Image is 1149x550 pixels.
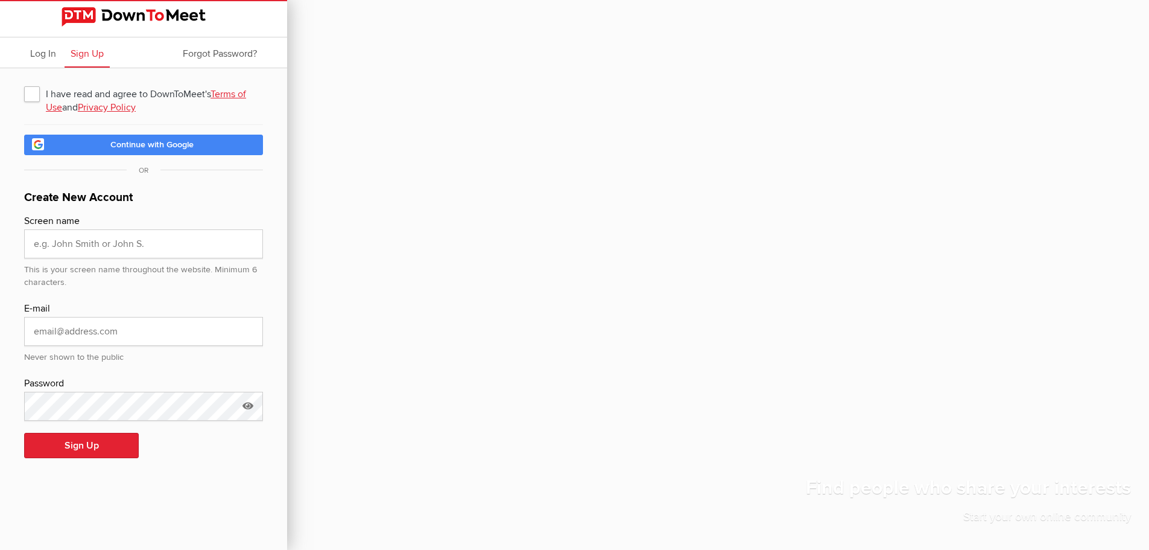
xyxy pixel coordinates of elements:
[24,229,263,258] input: e.g. John Smith or John S.
[127,166,160,175] span: OR
[71,48,104,60] span: Sign Up
[78,101,136,114] a: Privacy Policy
[24,301,263,317] div: E-mail
[24,83,263,104] span: I have read and agree to DownToMeet's and
[24,258,263,289] div: This is your screen name throughout the website. Minimum 6 characters.
[24,376,263,392] div: Password
[24,317,263,346] input: email@address.com
[806,508,1131,532] p: Start your own online community
[24,135,263,155] a: Continue with Google
[177,37,263,68] a: Forgot Password?
[24,346,263,364] div: Never shown to the public
[30,48,56,60] span: Log In
[24,37,62,68] a: Log In
[65,37,110,68] a: Sign Up
[183,48,257,60] span: Forgot Password?
[24,214,263,229] div: Screen name
[24,189,263,214] h1: Create New Account
[110,139,194,150] span: Continue with Google
[806,476,1131,508] h1: Find people who share your interests
[62,7,226,27] img: DownToMeet
[24,433,139,458] button: Sign Up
